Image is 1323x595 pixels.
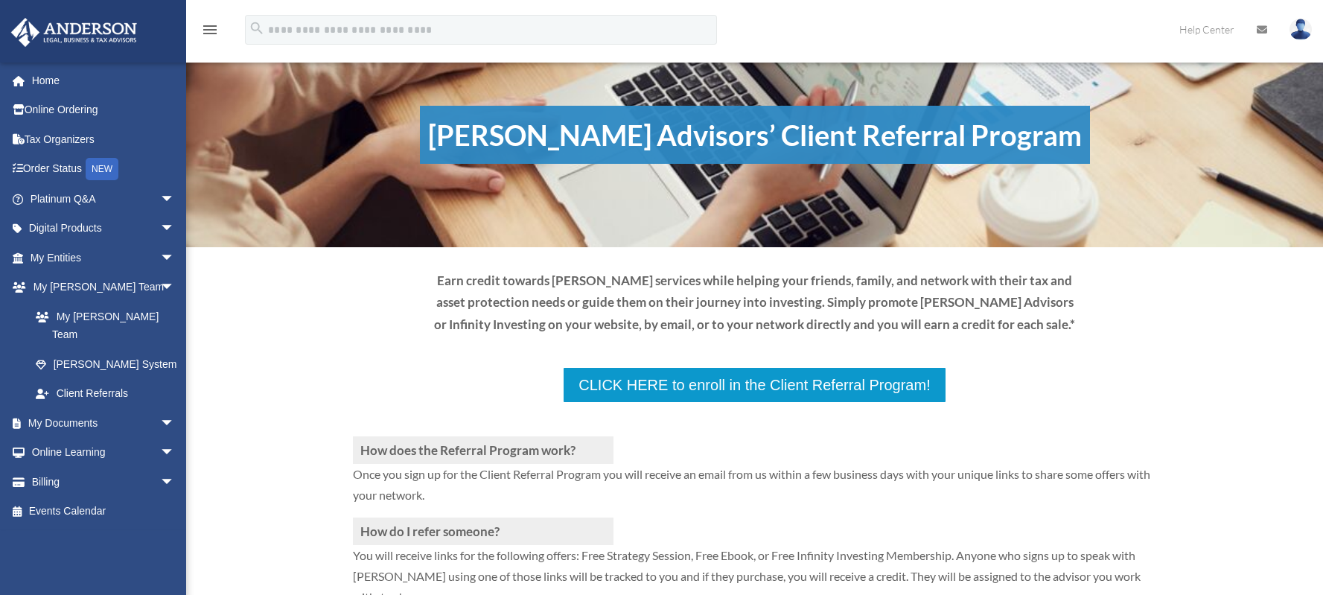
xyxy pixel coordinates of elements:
[160,273,190,303] span: arrow_drop_down
[353,518,613,545] h3: How do I refer someone?
[160,408,190,439] span: arrow_drop_down
[420,106,1090,164] h1: [PERSON_NAME] Advisors’ Client Referral Program
[10,243,197,273] a: My Entitiesarrow_drop_down
[160,214,190,244] span: arrow_drop_down
[21,379,190,409] a: Client Referrals
[21,302,197,349] a: My [PERSON_NAME] Team
[10,184,197,214] a: Platinum Q&Aarrow_drop_down
[201,21,219,39] i: menu
[160,184,190,214] span: arrow_drop_down
[10,95,197,125] a: Online Ordering
[160,467,190,497] span: arrow_drop_down
[201,26,219,39] a: menu
[10,467,197,497] a: Billingarrow_drop_down
[1289,19,1312,40] img: User Pic
[10,214,197,244] a: Digital Productsarrow_drop_down
[10,273,197,302] a: My [PERSON_NAME] Teamarrow_drop_down
[160,438,190,468] span: arrow_drop_down
[7,18,141,47] img: Anderson Advisors Platinum Portal
[353,436,613,464] h3: How does the Referral Program work?
[160,243,190,273] span: arrow_drop_down
[353,464,1157,518] p: Once you sign up for the Client Referral Program you will receive an email from us within a few b...
[86,158,118,180] div: NEW
[249,20,265,36] i: search
[10,124,197,154] a: Tax Organizers
[10,408,197,438] a: My Documentsarrow_drop_down
[10,497,197,526] a: Events Calendar
[562,366,946,404] a: CLICK HERE to enroll in the Client Referral Program!
[10,154,197,185] a: Order StatusNEW
[21,349,197,379] a: [PERSON_NAME] System
[433,270,1077,336] p: Earn credit towards [PERSON_NAME] services while helping your friends, family, and network with t...
[10,438,197,468] a: Online Learningarrow_drop_down
[10,66,197,95] a: Home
